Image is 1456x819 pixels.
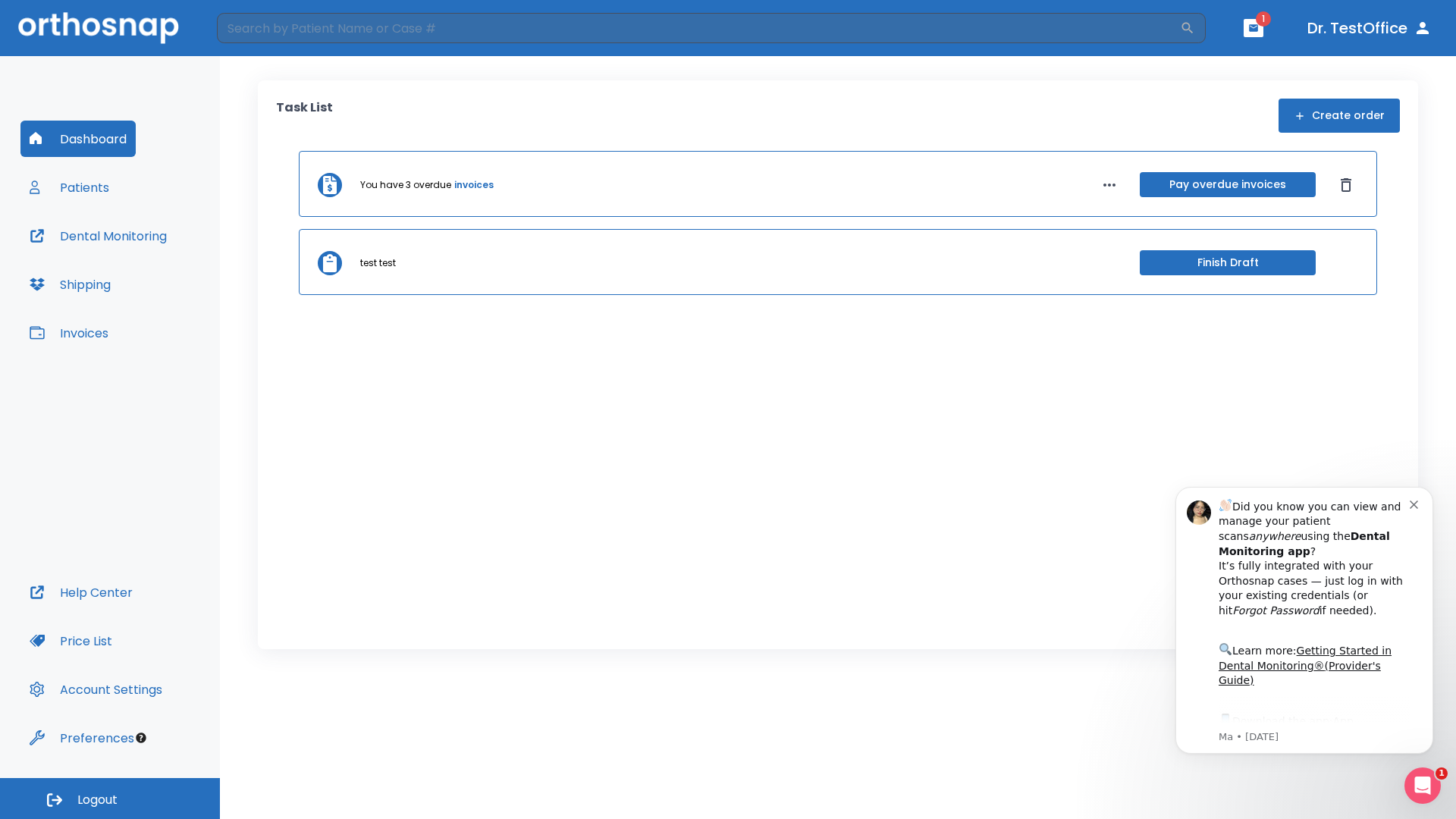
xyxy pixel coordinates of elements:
[18,12,179,43] img: Orthosnap
[20,266,120,303] button: Shipping
[1153,468,1456,811] iframe: Intercom notifications message
[20,315,118,351] button: Invoices
[20,623,121,659] button: Price List
[360,178,451,192] p: You have 3 overdue
[1436,767,1448,780] span: 1
[1279,99,1400,133] button: Create order
[20,169,118,206] button: Patients
[77,792,118,808] span: Logout
[360,256,396,270] p: test test
[1140,250,1316,275] button: Finish Draft
[20,720,143,756] button: Preferences
[1256,11,1271,27] span: 1
[454,178,494,192] a: invoices
[20,218,176,254] button: Dental Monitoring
[134,731,148,745] div: Tooltip anchor
[276,99,333,133] p: Task List
[1404,767,1441,804] iframe: Intercom live chat
[1301,14,1438,42] button: Dr. TestOffice
[1140,172,1316,197] button: Pay overdue invoices
[20,671,171,708] button: Account Settings
[20,121,136,157] button: Dashboard
[20,574,142,610] button: Help Center
[217,13,1180,43] input: Search by Patient Name or Case #
[1334,173,1358,197] button: Dismiss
